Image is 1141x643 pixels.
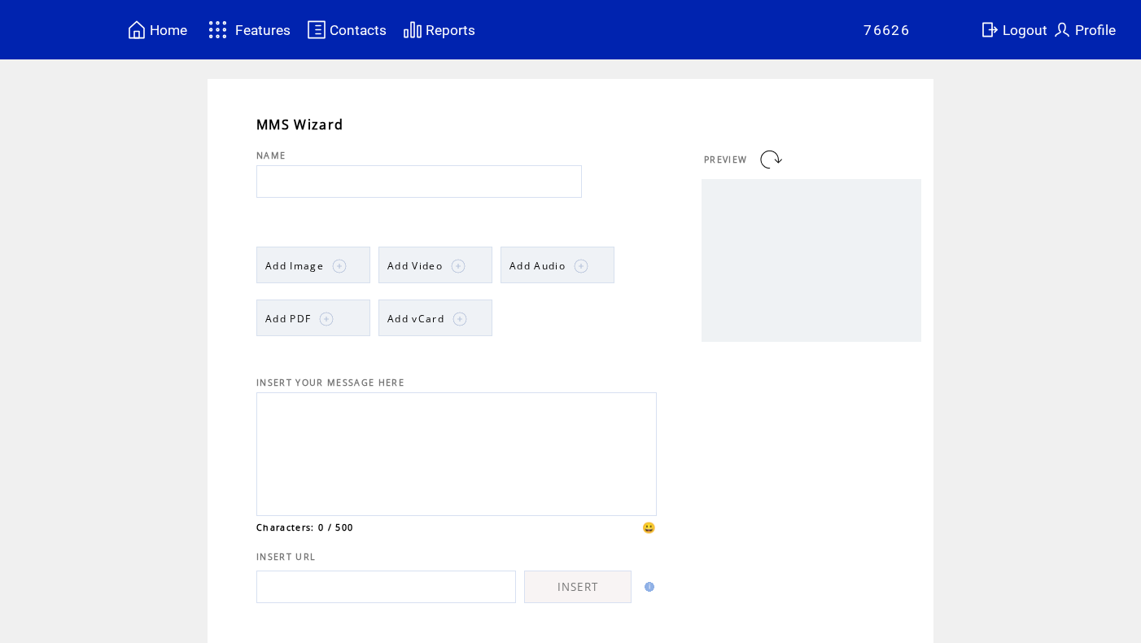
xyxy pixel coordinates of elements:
[256,377,404,388] span: INSERT YOUR MESSAGE HERE
[319,312,334,326] img: plus.png
[1075,22,1116,38] span: Profile
[265,259,324,273] span: Add Image
[387,312,444,326] span: Add vCard
[574,259,588,273] img: plus.png
[304,17,389,42] a: Contacts
[1003,22,1047,38] span: Logout
[400,17,478,42] a: Reports
[127,20,146,40] img: home.svg
[1050,17,1118,42] a: Profile
[256,522,353,533] span: Characters: 0 / 500
[977,17,1050,42] a: Logout
[452,312,467,326] img: plus.png
[203,16,232,43] img: features.svg
[524,571,632,603] a: INSERT
[426,22,475,38] span: Reports
[265,312,311,326] span: Add PDF
[642,520,657,535] span: 😀
[403,20,422,40] img: chart.svg
[125,17,190,42] a: Home
[256,247,370,283] a: Add Image
[332,259,347,273] img: plus.png
[1052,20,1072,40] img: profile.svg
[256,150,286,161] span: NAME
[256,300,370,336] a: Add PDF
[150,22,187,38] span: Home
[201,14,293,46] a: Features
[501,247,614,283] a: Add Audio
[451,259,466,273] img: plus.png
[330,22,387,38] span: Contacts
[640,582,654,592] img: help.gif
[235,22,291,38] span: Features
[704,154,747,165] span: PREVIEW
[387,259,443,273] span: Add Video
[378,300,492,336] a: Add vCard
[863,22,910,38] span: 76626
[378,247,492,283] a: Add Video
[980,20,999,40] img: exit.svg
[256,551,316,562] span: INSERT URL
[509,259,566,273] span: Add Audio
[307,20,326,40] img: contacts.svg
[256,116,343,133] span: MMS Wizard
